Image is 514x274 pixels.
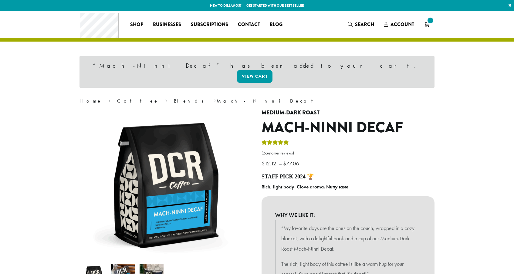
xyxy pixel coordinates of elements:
[79,56,435,88] div: “Mach-Ninni Decaf” has been added to your cart.
[262,150,435,156] a: (2customer reviews)
[262,160,278,167] bdi: 12.12
[108,95,110,105] span: ›
[281,223,415,254] p: “My favorite days are the ones on the couch, wrapped in a cozy blanket, with a delightful book an...
[174,98,208,104] a: Blends
[79,97,435,105] nav: Breadcrumb
[214,95,216,105] span: ›
[79,98,102,104] a: Home
[355,21,374,28] span: Search
[117,98,159,104] a: Coffee
[263,151,265,156] span: 2
[262,160,265,167] span: $
[270,21,282,29] span: Blog
[262,184,350,190] b: Rich, light body. Clove aroma. Nutty taste.
[125,20,148,29] a: Shop
[391,21,414,28] span: Account
[153,21,181,29] span: Businesses
[262,174,435,180] h4: STAFF PICK 2024 🏆
[283,160,300,167] bdi: 77.06
[283,160,286,167] span: $
[262,110,435,116] h4: Medium-Dark Roast
[246,3,304,8] a: Get started with our best seller
[279,160,282,167] span: –
[191,21,228,29] span: Subscriptions
[343,19,379,29] a: Search
[262,119,435,137] h1: Mach-Ninni Decaf
[165,95,167,105] span: ›
[238,21,260,29] span: Contact
[130,21,143,29] span: Shop
[275,210,421,220] b: WHY WE LIKE IT:
[237,70,272,83] a: View cart
[262,139,289,148] div: Rated 5.00 out of 5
